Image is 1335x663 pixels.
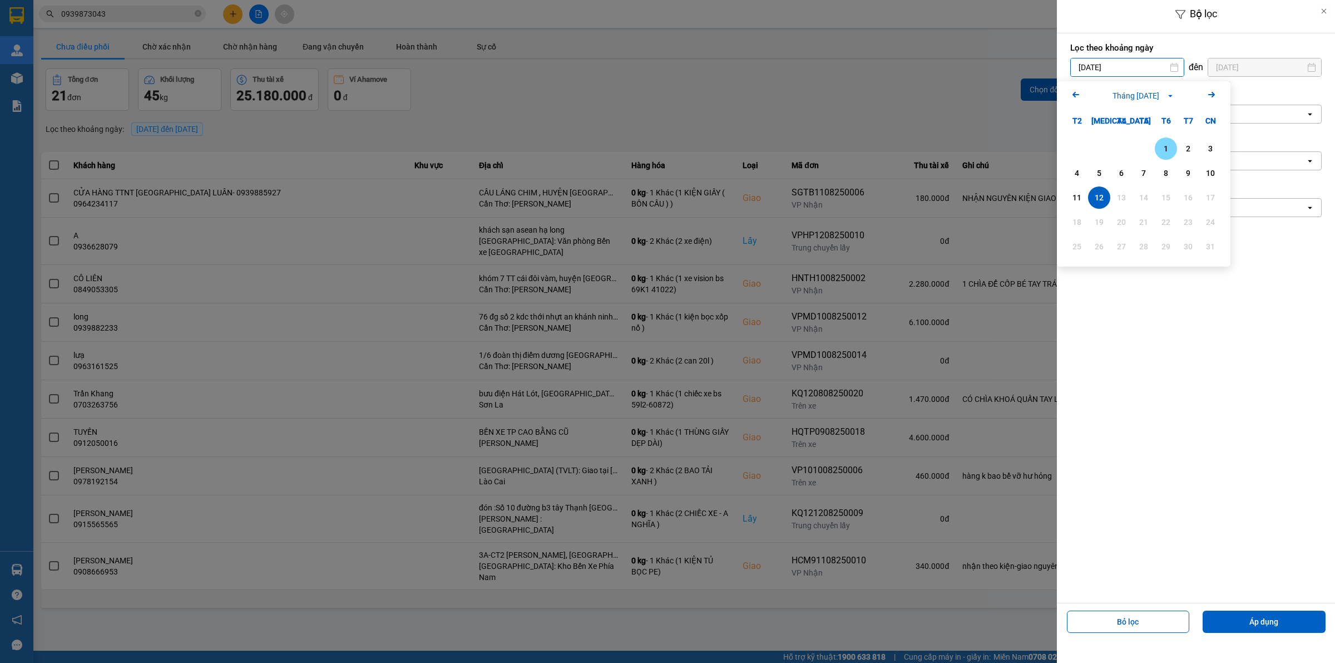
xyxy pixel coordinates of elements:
[1155,137,1177,160] div: Choose Thứ Sáu, tháng 08 1 2025. It's available.
[1069,215,1085,229] div: 18
[1133,162,1155,184] div: Choose Thứ Năm, tháng 08 7 2025. It's available.
[1069,88,1082,103] button: Previous month.
[1066,235,1088,258] div: Not available. Thứ Hai, tháng 08 25 2025.
[1177,235,1199,258] div: Not available. Thứ Bảy, tháng 08 30 2025.
[1057,81,1230,267] div: Calendar.
[1190,8,1217,19] span: Bộ lọc
[1069,191,1085,204] div: 11
[1109,90,1178,102] button: Tháng [DATE]
[1155,186,1177,209] div: Not available. Thứ Sáu, tháng 08 15 2025.
[1177,186,1199,209] div: Not available. Thứ Bảy, tháng 08 16 2025.
[1069,88,1082,101] svg: Arrow Left
[1114,215,1129,229] div: 20
[1066,110,1088,132] div: T2
[1066,211,1088,233] div: Not available. Thứ Hai, tháng 08 18 2025.
[1177,137,1199,160] div: Choose Thứ Bảy, tháng 08 2 2025. It's available.
[1091,166,1107,180] div: 5
[1203,611,1326,633] button: Áp dụng
[1158,215,1174,229] div: 22
[1199,211,1222,233] div: Not available. Chủ Nhật, tháng 08 24 2025.
[1110,110,1133,132] div: T4
[1110,162,1133,184] div: Choose Thứ Tư, tháng 08 6 2025. It's available.
[1136,166,1151,180] div: 7
[1306,110,1314,119] svg: open
[1199,162,1222,184] div: Choose Chủ Nhật, tháng 08 10 2025. It's available.
[1088,186,1110,209] div: Selected. Thứ Ba, tháng 08 12 2025. It's available.
[1177,110,1199,132] div: T7
[1180,142,1196,155] div: 2
[1133,235,1155,258] div: Not available. Thứ Năm, tháng 08 28 2025.
[1203,215,1218,229] div: 24
[1306,203,1314,212] svg: open
[1177,211,1199,233] div: Not available. Thứ Bảy, tháng 08 23 2025.
[1155,110,1177,132] div: T6
[1067,611,1190,633] button: Bỏ lọc
[1088,235,1110,258] div: Not available. Thứ Ba, tháng 08 26 2025.
[1136,215,1151,229] div: 21
[1306,156,1314,165] svg: open
[1180,240,1196,253] div: 30
[1158,191,1174,204] div: 15
[1069,240,1085,253] div: 25
[1203,142,1218,155] div: 3
[1205,88,1218,103] button: Next month.
[1136,191,1151,204] div: 14
[1203,166,1218,180] div: 10
[1155,235,1177,258] div: Not available. Thứ Sáu, tháng 08 29 2025.
[1205,88,1218,101] svg: Arrow Right
[1158,240,1174,253] div: 29
[1155,162,1177,184] div: Choose Thứ Sáu, tháng 08 8 2025. It's available.
[1114,191,1129,204] div: 13
[1088,162,1110,184] div: Choose Thứ Ba, tháng 08 5 2025. It's available.
[1088,211,1110,233] div: Not available. Thứ Ba, tháng 08 19 2025.
[1199,137,1222,160] div: Choose Chủ Nhật, tháng 08 3 2025. It's available.
[1158,166,1174,180] div: 8
[1114,166,1129,180] div: 6
[1071,58,1184,76] input: Select a date.
[1208,58,1321,76] input: Select a date.
[1133,186,1155,209] div: Not available. Thứ Năm, tháng 08 14 2025.
[1177,162,1199,184] div: Choose Thứ Bảy, tháng 08 9 2025. It's available.
[1091,215,1107,229] div: 19
[1184,62,1208,73] div: đến
[1133,110,1155,132] div: T5
[1203,240,1218,253] div: 31
[1114,240,1129,253] div: 27
[1066,162,1088,184] div: Choose Thứ Hai, tháng 08 4 2025. It's available.
[1203,191,1218,204] div: 17
[1091,240,1107,253] div: 26
[1155,211,1177,233] div: Not available. Thứ Sáu, tháng 08 22 2025.
[1110,235,1133,258] div: Not available. Thứ Tư, tháng 08 27 2025.
[1199,186,1222,209] div: Not available. Chủ Nhật, tháng 08 17 2025.
[1069,166,1085,180] div: 4
[1088,110,1110,132] div: [MEDICAL_DATA]
[1070,42,1322,53] label: Lọc theo khoảng ngày
[1180,166,1196,180] div: 9
[1110,186,1133,209] div: Not available. Thứ Tư, tháng 08 13 2025.
[1136,240,1151,253] div: 28
[1091,191,1107,204] div: 12
[1110,211,1133,233] div: Not available. Thứ Tư, tháng 08 20 2025.
[1180,215,1196,229] div: 23
[1199,235,1222,258] div: Not available. Chủ Nhật, tháng 08 31 2025.
[1180,191,1196,204] div: 16
[1199,110,1222,132] div: CN
[1066,186,1088,209] div: Choose Thứ Hai, tháng 08 11 2025. It's available.
[1158,142,1174,155] div: 1
[1133,211,1155,233] div: Not available. Thứ Năm, tháng 08 21 2025.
